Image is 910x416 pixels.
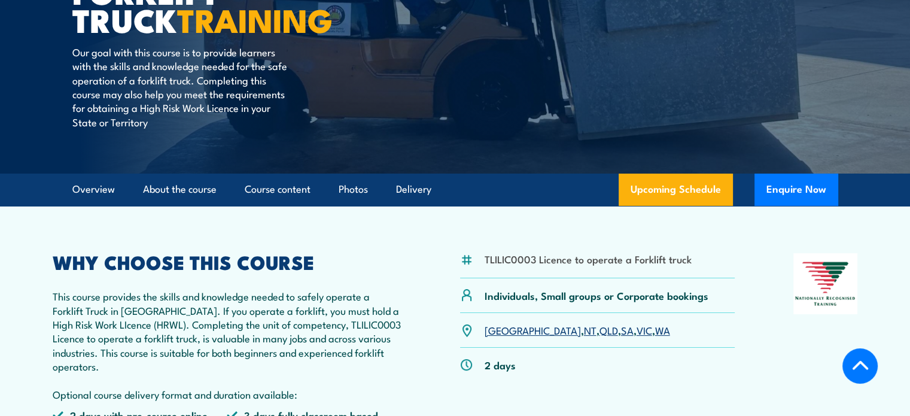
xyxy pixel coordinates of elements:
[754,174,838,206] button: Enquire Now
[53,289,402,401] p: This course provides the skills and knowledge needed to safely operate a Forklift Truck in [GEOGR...
[143,174,217,205] a: About the course
[72,174,115,205] a: Overview
[485,323,670,337] p: , , , , ,
[584,323,596,337] a: NT
[245,174,311,205] a: Course content
[396,174,431,205] a: Delivery
[637,323,652,337] a: VIC
[793,253,858,314] img: Nationally Recognised Training logo.
[599,323,618,337] a: QLD
[485,323,581,337] a: [GEOGRAPHIC_DATA]
[619,174,733,206] a: Upcoming Schedule
[53,253,402,270] h2: WHY CHOOSE THIS COURSE
[655,323,670,337] a: WA
[485,289,708,302] p: Individuals, Small groups or Corporate bookings
[339,174,368,205] a: Photos
[72,45,291,129] p: Our goal with this course is to provide learners with the skills and knowledge needed for the saf...
[621,323,634,337] a: SA
[485,252,692,266] li: TLILIC0003 Licence to operate a Forklift truck
[485,358,516,372] p: 2 days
